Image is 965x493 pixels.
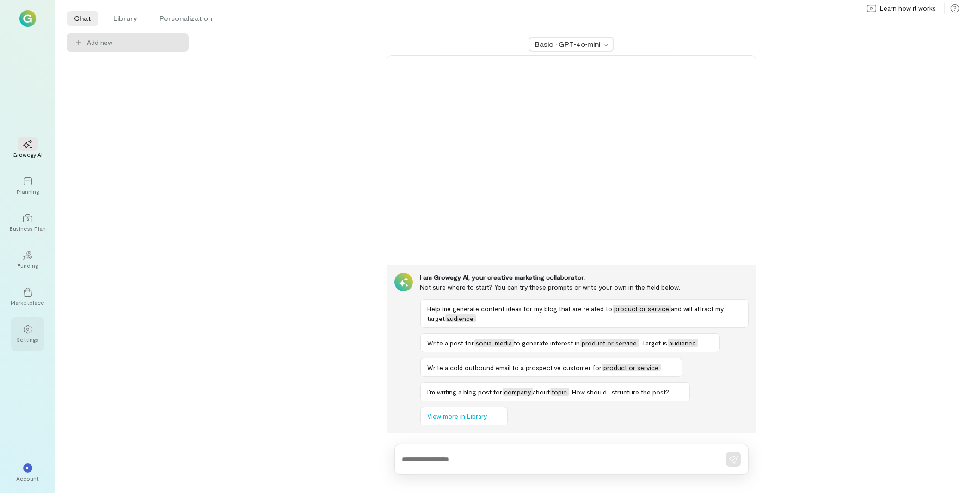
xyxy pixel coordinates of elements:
span: . [698,339,700,347]
button: View more in Library [420,407,508,425]
span: Learn how it works [880,4,936,13]
li: Personalization [152,11,220,26]
div: Settings [17,336,39,343]
div: Business Plan [10,225,46,232]
a: Marketplace [11,280,44,314]
span: product or service [613,305,671,313]
div: Growegy AI [13,151,43,158]
button: Write a post forsocial mediato generate interest inproduct or service. Target isaudience. [420,333,720,352]
button: I’m writing a blog post forcompanyabouttopic. How should I structure the post? [420,382,690,401]
span: . [661,364,662,371]
div: Marketplace [11,299,45,306]
span: View more in Library [428,412,487,421]
a: Settings [11,317,44,351]
div: I am Growegy AI, your creative marketing collaborator. [420,273,749,282]
span: about [533,388,550,396]
button: Help me generate content ideas for my blog that are related toproduct or serviceand will attract ... [420,299,749,328]
li: Chat [67,11,98,26]
a: Growegy AI [11,132,44,166]
div: Account [17,475,39,482]
span: product or service [602,364,661,371]
span: . Target is [639,339,668,347]
a: Planning [11,169,44,203]
button: Write a cold outbound email to a prospective customer forproduct or service. [420,358,682,377]
span: audience [668,339,698,347]
span: topic [550,388,569,396]
span: . [476,314,477,322]
span: I’m writing a blog post for [428,388,503,396]
span: to generate interest in [514,339,580,347]
a: Business Plan [11,206,44,240]
span: . How should I structure the post? [569,388,670,396]
span: and will attract my target [428,305,724,322]
span: company [503,388,533,396]
span: Write a post for [428,339,474,347]
div: Not sure where to start? You can try these prompts or write your own in the field below. [420,282,749,292]
a: Funding [11,243,44,277]
div: Planning [17,188,39,195]
span: audience [445,314,476,322]
span: product or service [580,339,639,347]
div: *Account [11,456,44,489]
li: Library [106,11,145,26]
div: Funding [18,262,38,269]
span: social media [474,339,514,347]
span: Add new [87,38,181,47]
span: Help me generate content ideas for my blog that are related to [428,305,613,313]
span: Write a cold outbound email to a prospective customer for [428,364,602,371]
div: Basic · GPT‑4o‑mini [535,40,602,49]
